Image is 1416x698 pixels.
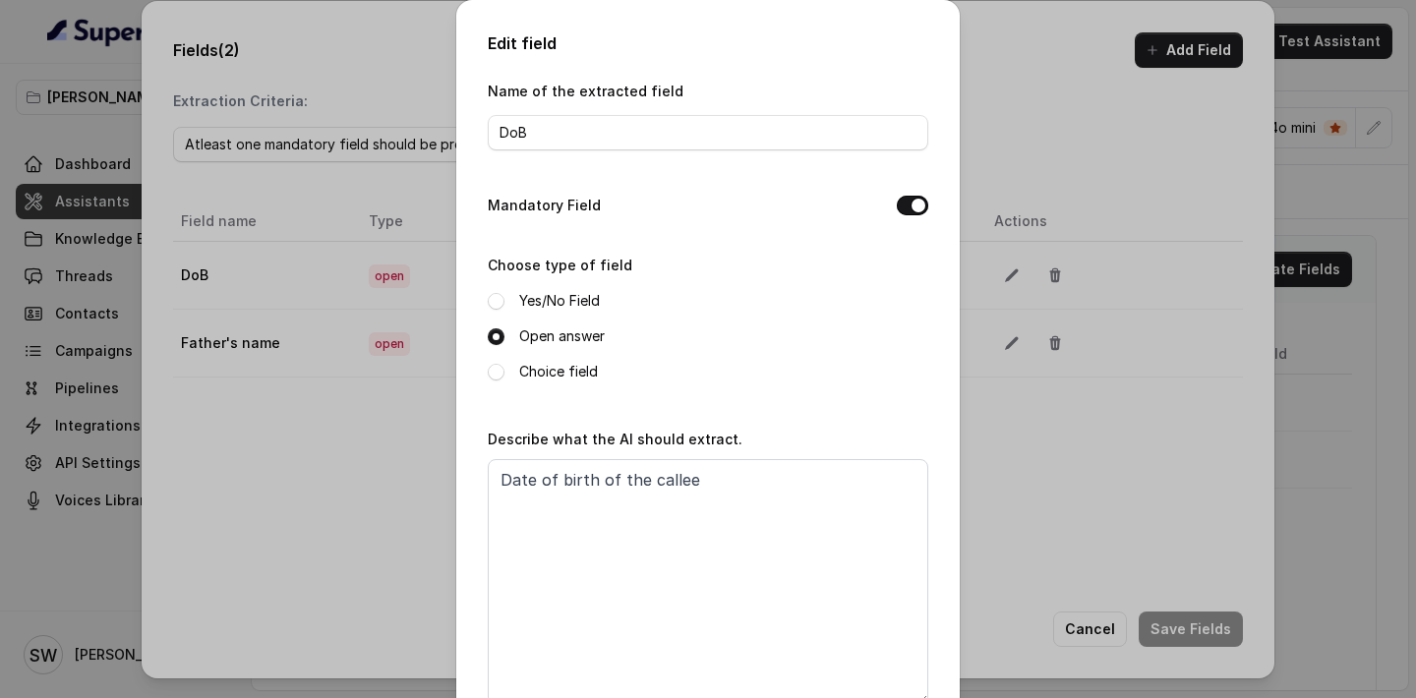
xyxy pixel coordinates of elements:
label: Open answer [519,324,605,348]
label: Choose type of field [488,257,632,273]
label: Yes/No Field [519,289,600,313]
label: Mandatory Field [488,194,601,217]
label: Name of the extracted field [488,83,683,99]
label: Describe what the AI should extract. [488,431,742,447]
label: Choice field [519,360,598,383]
h2: Edit field [488,31,928,55]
